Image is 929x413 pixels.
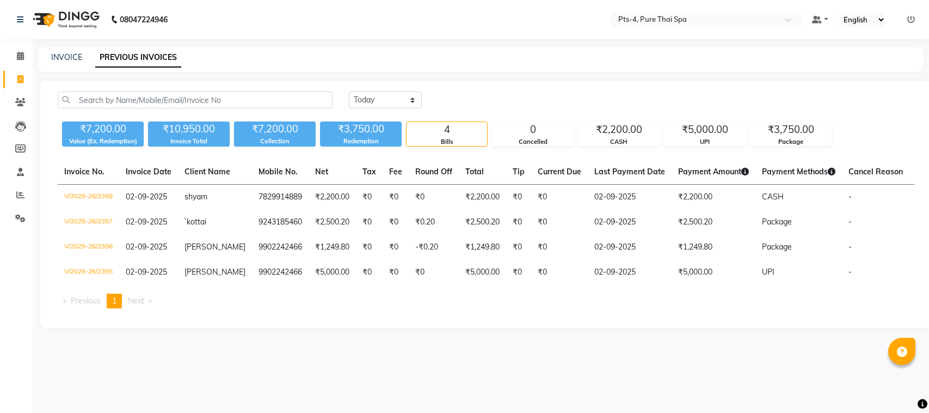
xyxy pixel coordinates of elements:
[459,185,506,210] td: ₹2,200.00
[513,167,525,177] span: Tip
[672,185,755,210] td: ₹2,200.00
[126,217,167,227] span: 02-09-2025
[320,137,402,146] div: Redemption
[383,185,409,210] td: ₹0
[506,210,531,235] td: ₹0
[184,267,245,277] span: [PERSON_NAME]
[531,185,588,210] td: ₹0
[672,210,755,235] td: ₹2,500.20
[672,260,755,285] td: ₹5,000.00
[459,235,506,260] td: ₹1,249.80
[409,235,459,260] td: -₹0.20
[95,48,181,68] a: PREVIOUS INVOICES
[750,122,831,137] div: ₹3,750.00
[58,260,119,285] td: V/2025-26/2355
[309,260,356,285] td: ₹5,000.00
[409,260,459,285] td: ₹0
[579,122,659,137] div: ₹2,200.00
[62,122,144,137] div: ₹7,200.00
[356,260,383,285] td: ₹0
[459,210,506,235] td: ₹2,500.20
[531,210,588,235] td: ₹0
[506,260,531,285] td: ₹0
[126,192,167,202] span: 02-09-2025
[362,167,376,177] span: Tax
[252,235,309,260] td: 9902242466
[58,235,119,260] td: V/2025-26/2356
[750,137,831,147] div: Package
[356,235,383,260] td: ₹0
[672,235,755,260] td: ₹1,249.80
[148,137,230,146] div: Invoice Total
[588,185,672,210] td: 02-09-2025
[252,185,309,210] td: 7829914889
[126,242,167,252] span: 02-09-2025
[64,167,104,177] span: Invoice No.
[184,217,206,227] span: `kottai
[58,92,333,108] input: Search by Name/Mobile/Email/Invoice No
[506,235,531,260] td: ₹0
[762,192,784,202] span: CASH
[493,137,573,147] div: Cancelled
[848,267,852,277] span: -
[389,167,402,177] span: Fee
[356,185,383,210] td: ₹0
[762,217,792,227] span: Package
[252,260,309,285] td: 9902242466
[493,122,573,137] div: 0
[58,294,914,308] nav: Pagination
[234,122,316,137] div: ₹7,200.00
[126,167,171,177] span: Invoice Date
[848,217,852,227] span: -
[409,185,459,210] td: ₹0
[252,210,309,235] td: 9243185460
[883,369,918,402] iframe: chat widget
[309,210,356,235] td: ₹2,500.20
[383,260,409,285] td: ₹0
[762,267,774,277] span: UPI
[848,167,903,177] span: Cancel Reason
[409,210,459,235] td: ₹0.20
[126,267,167,277] span: 02-09-2025
[234,137,316,146] div: Collection
[356,210,383,235] td: ₹0
[58,210,119,235] td: V/2025-26/2357
[320,122,402,137] div: ₹3,750.00
[259,167,298,177] span: Mobile No.
[762,242,792,252] span: Package
[148,122,230,137] div: ₹10,950.00
[594,167,665,177] span: Last Payment Date
[315,167,328,177] span: Net
[71,296,101,306] span: Previous
[459,260,506,285] td: ₹5,000.00
[588,260,672,285] td: 02-09-2025
[383,210,409,235] td: ₹0
[309,235,356,260] td: ₹1,249.80
[112,296,116,306] span: 1
[383,235,409,260] td: ₹0
[848,242,852,252] span: -
[579,137,659,147] div: CASH
[184,167,230,177] span: Client Name
[51,52,82,62] a: INVOICE
[678,167,749,177] span: Payment Amount
[407,137,487,147] div: Bills
[28,4,102,35] img: logo
[762,167,835,177] span: Payment Methods
[538,167,581,177] span: Current Due
[407,122,487,137] div: 4
[848,192,852,202] span: -
[465,167,484,177] span: Total
[184,192,207,202] span: shyam
[128,296,144,306] span: Next
[665,122,745,137] div: ₹5,000.00
[309,185,356,210] td: ₹2,200.00
[531,260,588,285] td: ₹0
[506,185,531,210] td: ₹0
[184,242,245,252] span: [PERSON_NAME]
[62,137,144,146] div: Value (Ex. Redemption)
[665,137,745,147] div: UPI
[588,235,672,260] td: 02-09-2025
[588,210,672,235] td: 02-09-2025
[58,185,119,210] td: V/2025-26/2358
